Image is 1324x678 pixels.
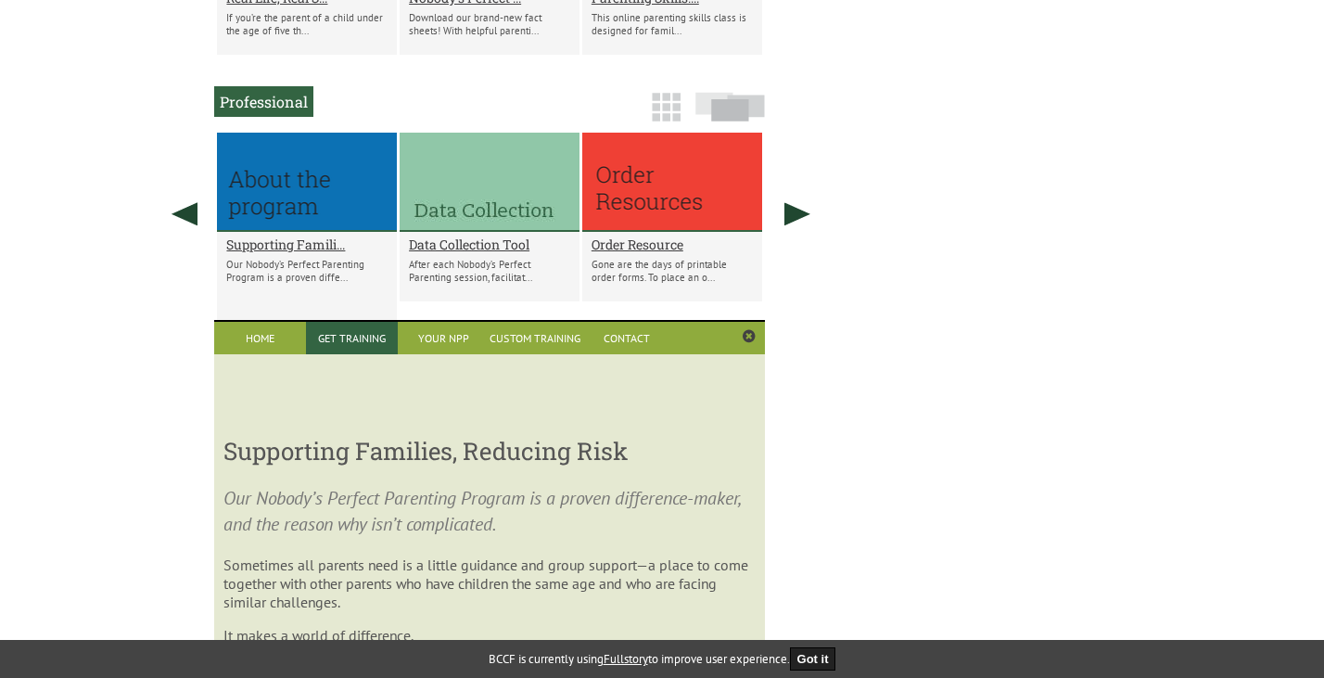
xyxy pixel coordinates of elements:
[306,322,398,354] a: Get Training
[581,322,673,354] a: Contact
[690,101,770,131] a: Slide View
[223,626,755,645] p: It makes a world of difference.
[490,322,581,354] a: Custom Training
[226,258,388,284] p: Our Nobody’s Perfect Parenting Program is a proven diffe...
[409,11,570,37] p: Download our brand-new fact sheets! With helpful parenti...
[790,647,836,671] button: Got it
[604,651,648,667] a: Fullstory
[409,236,570,253] a: Data Collection Tool
[223,435,755,467] h3: Supporting Families, Reducing Risk
[582,133,762,301] li: Order Resource
[695,92,765,122] img: slide-icon.png
[223,556,755,611] p: Sometimes all parents need is a little guidance and group support—a place to come together with o...
[400,133,579,301] li: Data Collection Tool
[652,93,681,122] img: grid-icon.png
[592,11,753,37] p: This online parenting skills class is designed for famil...
[646,101,686,131] a: Grid View
[226,11,388,37] p: If you’re the parent of a child under the age of five th...
[409,258,570,284] p: After each Nobody’s Perfect Parenting session, facilitat...
[398,322,490,354] a: Your NPP
[592,258,753,284] p: Gone are the days of printable order forms. To place an o...
[214,86,313,117] h2: Professional
[592,236,753,253] a: Order Resource
[217,133,397,320] li: Supporting Families, Reducing Risk
[743,329,756,344] a: Close
[226,236,388,253] a: Supporting Famili...
[214,322,306,354] a: Home
[223,485,755,537] p: Our Nobody’s Perfect Parenting Program is a proven difference-maker, and the reason why isn’t com...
